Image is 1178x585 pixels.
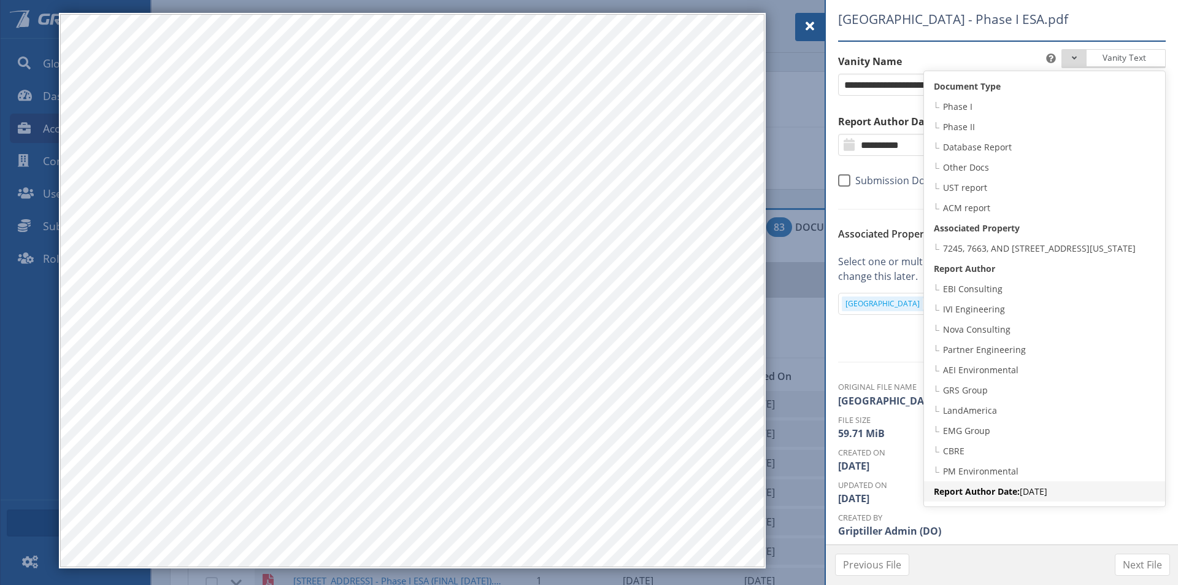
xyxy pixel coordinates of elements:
dt: Updated On [838,479,1166,491]
dt: Created By [838,512,1166,524]
dd: [DATE] [838,491,1166,506]
a: Nova Consulting [924,319,1165,339]
a: ACM report [924,198,1165,218]
button: Vanity Text [1061,49,1166,68]
button: Next File [1115,554,1170,576]
h6: Associated Properties [838,228,1166,239]
dd: [DATE] [838,459,1166,473]
label: Report Author Date [838,114,1166,129]
a: CBRE [924,441,1165,461]
dd: 59.71 MiB [838,426,1166,441]
a: 7245, 7663, AND [STREET_ADDRESS][US_STATE] [924,238,1165,258]
span: Previous File [843,557,901,572]
dt: File Size [838,414,1166,426]
dd: [GEOGRAPHIC_DATA] - Phase I ESA.pdf [838,393,1166,408]
label: Vanity Name [838,54,1166,69]
strong: Report Author [934,263,995,274]
strong: Report Author Date: [934,486,1020,497]
a: Other Docs [924,157,1165,177]
a: Phase II [924,117,1165,137]
a: Partner Engineering [924,339,1165,360]
a: EBI Consulting [924,279,1165,299]
span: [GEOGRAPHIC_DATA] - Phase I ESA.pdf [838,10,1109,29]
a: EMG Group [924,420,1165,441]
button: Previous File [835,554,909,576]
strong: Associated Property [934,222,1020,234]
p: Select one or multiple properties to associate with these files. You can change this later. [838,254,1166,284]
span: Vanity Text [1088,52,1156,64]
a: Database Report [924,137,1165,157]
div: [GEOGRAPHIC_DATA] [845,298,920,309]
span: Submission Document [850,174,961,187]
dd: Griptiller Admin (DO) [838,524,1166,538]
a: UST report [924,177,1165,198]
span: Next File [1123,557,1162,572]
a: GRS Group [924,380,1165,400]
a: IVI Engineering [924,299,1165,319]
strong: Document Type [934,80,1001,92]
a: [DATE] [924,481,1165,502]
a: Phase I [924,96,1165,117]
dt: Original File Name [838,381,1166,393]
a: LandAmerica [924,400,1165,420]
a: AEI Environmental [924,360,1165,380]
dt: Created On [838,447,1166,459]
a: PM Environmental [924,461,1165,481]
